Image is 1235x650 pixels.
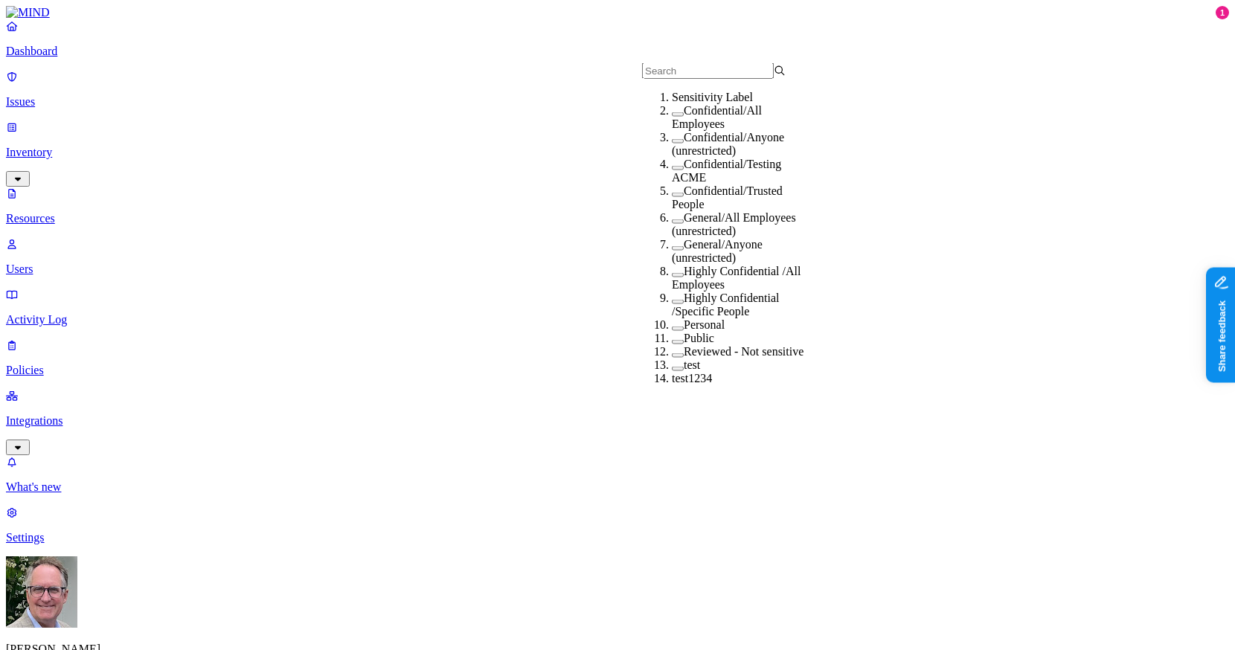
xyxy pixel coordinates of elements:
[6,313,1229,326] p: Activity Log
[6,455,1229,494] a: What's new
[6,506,1229,544] a: Settings
[672,104,762,130] label: Confidential/All Employees
[6,364,1229,377] p: Policies
[6,120,1229,184] a: Inventory
[6,212,1229,225] p: Resources
[672,372,815,385] div: test1234
[6,389,1229,453] a: Integrations
[6,95,1229,109] p: Issues
[6,556,77,628] img: Greg Stolhand
[6,6,1229,19] a: MIND
[1216,6,1229,19] div: 1
[6,19,1229,58] a: Dashboard
[672,211,796,237] label: General/All Employees (unrestricted)
[6,480,1229,494] p: What's new
[6,6,50,19] img: MIND
[684,332,714,344] label: Public
[684,318,725,331] label: Personal
[6,338,1229,377] a: Policies
[6,45,1229,58] p: Dashboard
[672,91,815,104] div: Sensitivity Label
[672,184,783,210] label: Confidential/Trusted People
[6,187,1229,225] a: Resources
[672,238,763,264] label: General/Anyone (unrestricted)
[684,358,700,371] label: test
[6,263,1229,276] p: Users
[672,158,781,184] label: Confidential/Testing ACME
[6,237,1229,276] a: Users
[6,414,1229,428] p: Integrations
[684,345,803,358] label: Reviewed - Not sensitive
[6,70,1229,109] a: Issues
[6,288,1229,326] a: Activity Log
[672,292,779,318] label: Highly Confidential /Specific People
[672,131,784,157] label: Confidential/Anyone (unrestricted)
[672,265,801,291] label: Highly Confidential /All Employees
[6,146,1229,159] p: Inventory
[642,63,774,79] input: Search
[6,531,1229,544] p: Settings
